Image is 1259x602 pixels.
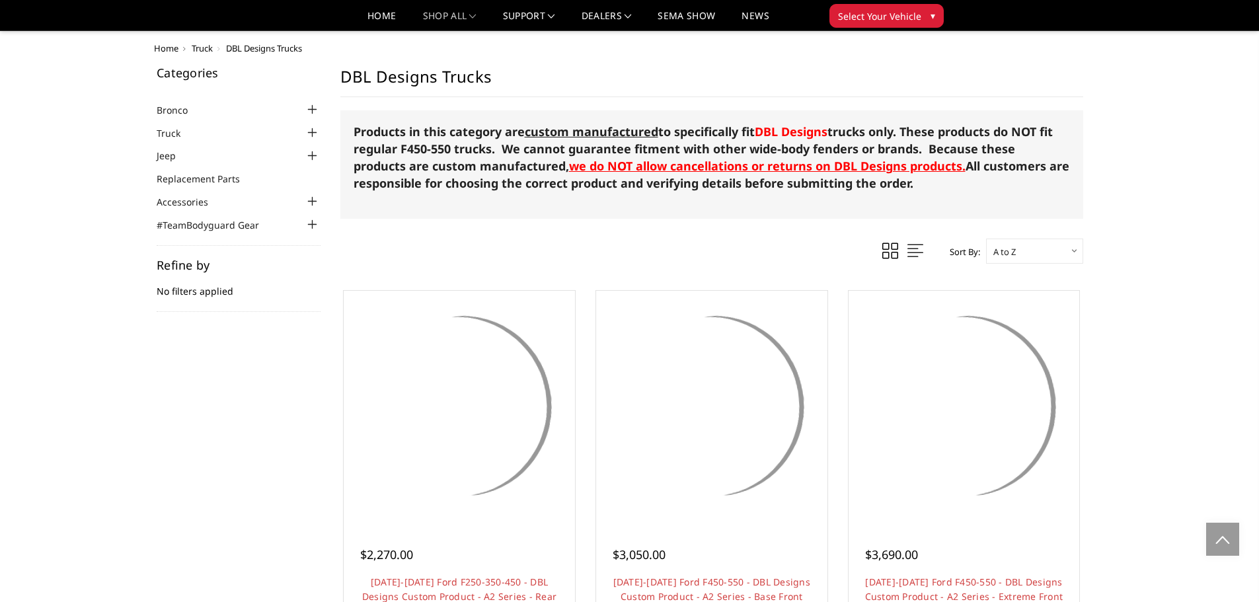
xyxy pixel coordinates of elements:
a: #TeamBodyguard Gear [157,218,276,232]
a: 2017-2022 Ford F250-350-450 - DBL Designs Custom Product - A2 Series - Rear Bumper 2017-2022 Ford... [347,294,572,519]
a: Replacement Parts [157,172,256,186]
a: Dealers [582,11,632,30]
a: 2017-2022 Ford F450-550 - DBL Designs Custom Product - A2 Series - Extreme Front Bumper (winch mo... [852,294,1077,519]
span: ▾ [931,9,935,22]
a: Truck [192,42,213,54]
a: News [742,11,769,30]
h1: DBL Designs Trucks [340,67,1083,97]
strong: we do NOT allow cancellations or returns on DBL Designs products. [569,158,966,174]
a: Truck [157,126,197,140]
button: Select Your Vehicle [829,4,944,28]
strong: Products in this category are to specifically fit trucks only. These products do NOT fit regular ... [354,124,1053,174]
a: 2017-2022 Ford F450-550 - DBL Designs Custom Product - A2 Series - Base Front Bumper (winch mount... [599,294,824,519]
a: DBL Designs [755,124,827,139]
span: $3,050.00 [613,546,666,562]
label: Sort By: [942,242,980,262]
a: Home [367,11,396,30]
span: DBL Designs Trucks [226,42,302,54]
h5: Categories [157,67,321,79]
a: Bronco [157,103,204,117]
a: shop all [423,11,477,30]
div: No filters applied [157,259,321,312]
a: Accessories [157,195,225,209]
a: SEMA Show [658,11,715,30]
h5: Refine by [157,259,321,271]
a: Click to Top [1206,523,1239,556]
span: $2,270.00 [360,546,413,562]
span: $3,690.00 [865,546,918,562]
a: Jeep [157,149,192,163]
span: custom manufactured [525,124,658,139]
span: Select Your Vehicle [838,9,921,23]
a: Home [154,42,178,54]
a: Support [503,11,555,30]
